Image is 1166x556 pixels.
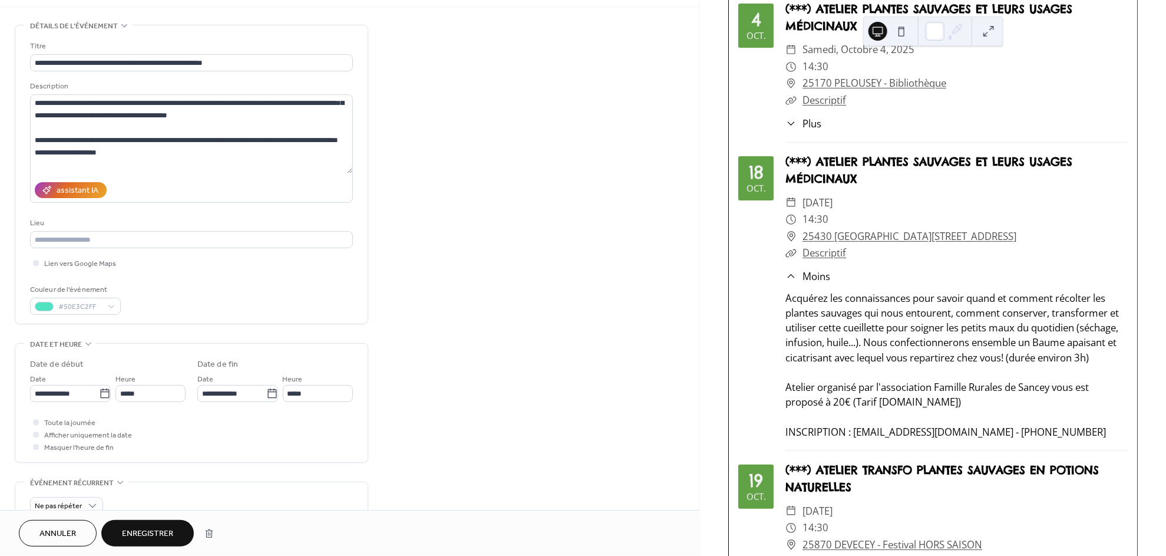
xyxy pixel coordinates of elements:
[802,211,828,228] span: 14:30
[44,430,132,442] span: Afficher uniquement la date
[30,284,118,296] div: Couleur de l'événement
[785,92,797,109] div: ​
[197,374,213,386] span: Date
[802,75,946,92] a: 25170 PELOUSEY - Bibliothèque
[101,520,194,547] button: Enregistrer
[746,184,766,193] div: oct.
[802,58,828,75] span: 14:30
[44,258,116,271] span: Lien vers Google Maps
[802,195,833,212] span: [DATE]
[802,41,914,58] span: samedi, octobre 4, 2025
[30,338,82,351] span: Date et heure
[19,520,97,547] button: Annuler
[785,245,797,262] div: ​
[197,358,238,371] div: Date de fin
[115,374,136,386] span: Heure
[785,228,797,245] div: ​
[785,463,1099,494] a: (***) ATELIER TRANSFO PLANTES SAUVAGES EN POTIONS NATURELLES
[785,537,797,554] div: ​
[785,58,797,75] div: ​
[30,20,118,32] span: Détails de l’événement
[785,269,797,284] div: ​
[30,40,351,52] div: Titre
[30,358,83,371] div: Date de début
[802,537,982,554] a: 25870 DEVECEY - Festival HORS SAISON
[785,211,797,228] div: ​
[785,116,797,131] div: ​
[785,291,1128,439] div: Acquérez les connaissances pour savoir quand et comment récolter les plantes sauvages qui nous en...
[746,31,766,40] div: oct.
[30,217,351,229] div: Lieu
[802,93,846,107] a: Descriptif
[802,228,1016,245] a: 25430 [GEOGRAPHIC_DATA][STREET_ADDRESS]
[746,492,766,501] div: oct.
[749,472,763,489] div: 19
[39,528,76,541] span: Annuler
[785,41,797,58] div: ​
[122,528,173,541] span: Enregistrer
[802,246,846,259] a: Descriptif
[44,442,114,455] span: Masquer l'heure de fin
[30,374,46,386] span: Date
[58,301,102,314] span: #50E3C2FF
[785,75,797,92] div: ​
[283,374,303,386] span: Heure
[785,503,797,520] div: ​
[802,116,821,131] span: Plus
[35,500,82,514] span: Ne pas répéter
[44,417,95,430] span: Toute la journée
[30,477,114,489] span: Événement récurrent
[749,163,764,181] div: 18
[785,519,797,537] div: ​
[785,154,1072,186] a: (***) ATELIER PLANTES SAUVAGES ET LEURS USAGES MÉDICINAUX
[751,11,761,28] div: 4
[802,269,830,284] span: Moins
[802,519,828,537] span: 14:30
[785,2,1072,33] a: (***) ATELIER PLANTES SAUVAGES ET LEURS USAGES MÉDICINAUX
[802,503,833,520] span: [DATE]
[785,116,821,131] button: ​Plus
[30,80,351,93] div: Description
[57,185,98,198] div: assistant IA
[785,269,830,284] button: ​Moins
[785,195,797,212] div: ​
[35,182,107,198] button: assistant IA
